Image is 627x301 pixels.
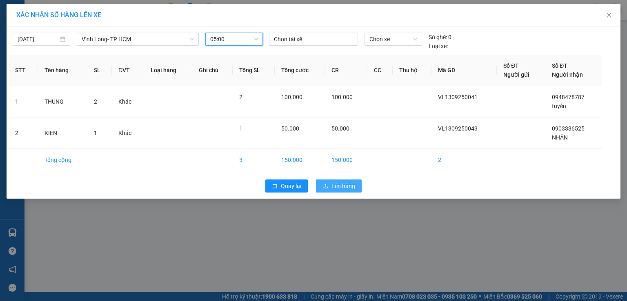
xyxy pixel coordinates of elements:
span: Số ĐT [503,62,519,69]
span: Loại xe: [429,42,448,51]
th: SL [87,55,112,86]
span: 50.000 [331,125,349,132]
span: down [189,37,194,42]
td: 150.000 [275,149,325,171]
th: ĐVT [112,55,144,86]
th: Loại hàng [144,55,192,86]
td: Khác [112,117,144,149]
th: Tổng SL [233,55,275,86]
span: 0948478787 [552,94,585,100]
span: 2 [239,94,242,100]
td: 2 [9,117,38,149]
td: 2 [431,149,497,171]
span: Chọn xe [369,33,417,45]
td: KIEN [38,117,88,149]
span: Vĩnh Long- TP HCM [82,33,194,45]
th: STT [9,55,38,86]
td: 3 [233,149,275,171]
input: 14/09/2025 [18,35,58,44]
span: 100.000 [331,94,353,100]
span: 0903336525 [552,125,585,132]
span: NHÂN [552,134,568,141]
button: rollbackQuay lại [265,179,308,193]
span: VL1309250043 [438,125,478,132]
td: Khác [112,86,144,117]
span: Người nhận [552,71,583,78]
span: Người gửi [503,71,529,78]
button: uploadLên hàng [316,179,362,193]
th: Mã GD [431,55,497,86]
span: upload [322,183,328,190]
th: CC [367,55,393,86]
span: VL1309250041 [438,94,478,100]
span: 2 [94,98,97,105]
td: 150.000 [325,149,367,171]
th: Tổng cước [275,55,325,86]
span: 05:00 [210,33,258,45]
span: 50.000 [281,125,299,132]
span: close [606,12,612,18]
th: Ghi chú [192,55,233,86]
span: Số ghế: [429,33,447,42]
span: rollback [272,183,278,190]
span: Lên hàng [331,181,355,190]
th: Tên hàng [38,55,88,86]
th: Thu hộ [393,55,431,86]
span: 1 [239,125,242,132]
td: Tổng cộng [38,149,88,171]
th: CR [325,55,367,86]
button: Close [598,4,620,27]
span: XÁC NHẬN SỐ HÀNG LÊN XE [16,11,101,19]
div: 0 [429,33,451,42]
td: 1 [9,86,38,117]
span: Quay lại [281,181,301,190]
span: 1 [94,130,97,136]
td: THUNG [38,86,88,117]
span: tuyền [552,103,566,109]
span: 100.000 [281,94,302,100]
span: Số ĐT [552,62,567,69]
